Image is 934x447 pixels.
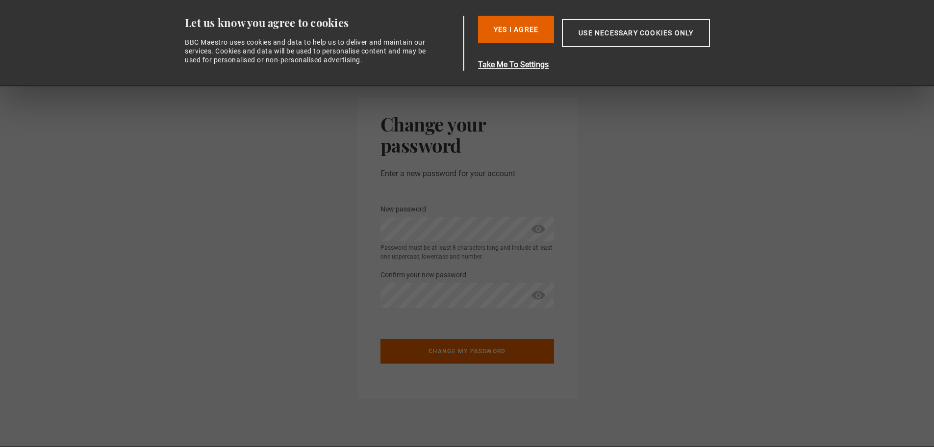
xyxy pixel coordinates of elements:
[380,113,554,156] h1: Change your password
[380,168,554,180] p: Enter a new password for your account
[185,38,432,65] div: BBC Maestro uses cookies and data to help us to deliver and maintain our services. Cookies and da...
[380,243,554,261] small: Password must be at least 8 characters long and include at least one uppercase, lowercase and num...
[380,339,554,364] button: Change my password
[530,217,546,241] span: show password
[530,283,546,308] span: show password
[380,204,426,215] label: New password
[478,59,757,71] button: Take Me To Settings
[380,269,466,281] label: Confirm your new password
[185,16,459,30] div: Let us know you agree to cookies
[478,16,554,43] button: Yes I Agree
[562,19,710,47] button: Use necessary cookies only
